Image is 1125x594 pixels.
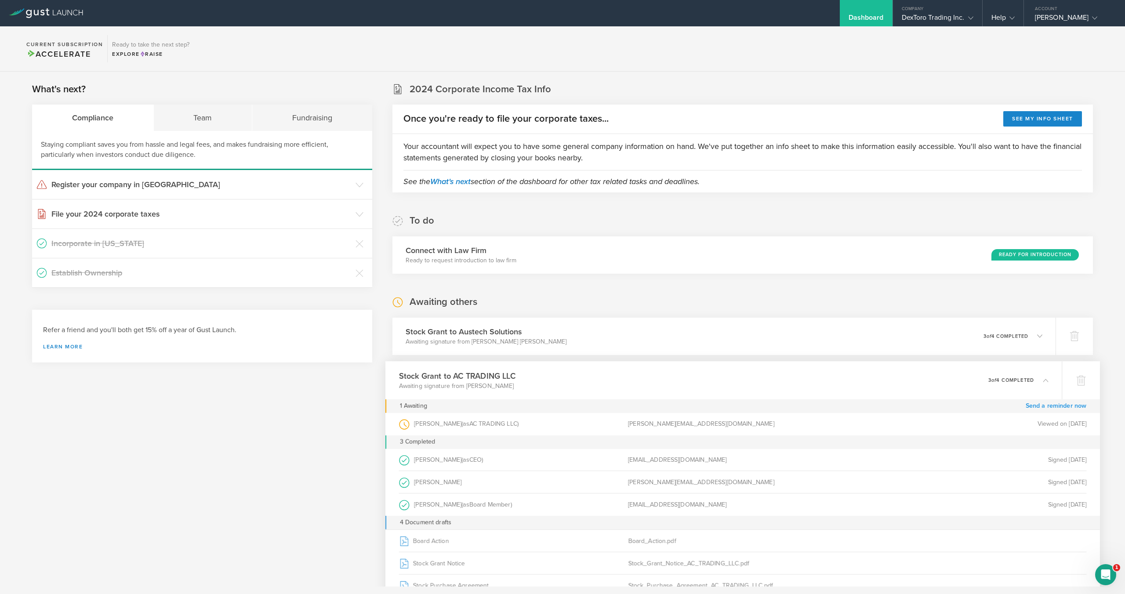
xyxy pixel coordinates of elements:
h2: Current Subscription [26,42,103,47]
h3: Register your company in [GEOGRAPHIC_DATA] [51,179,351,190]
span: Raise [140,51,163,57]
h3: Establish Ownership [51,267,351,279]
span: CEO [469,456,482,463]
div: [PERSON_NAME][EMAIL_ADDRESS][DOMAIN_NAME] [628,413,857,435]
div: 3 Completed [385,435,1100,449]
div: [PERSON_NAME] [399,413,628,435]
div: Team [154,105,253,131]
div: DexToro Trading Inc. [902,13,973,26]
h3: Stock Grant to AC TRADING LLC [399,370,515,382]
div: [EMAIL_ADDRESS][DOMAIN_NAME] [628,493,857,516]
span: ) [517,420,519,427]
a: What's next [430,177,471,186]
div: Stock_Grant_Notice_AC_TRADING_LLC.pdf [628,552,857,574]
span: 1 [1113,564,1120,571]
em: of [991,377,996,383]
div: Help [991,13,1015,26]
h2: To do [410,214,434,227]
div: Stock Grant Notice [399,552,628,574]
h3: Ready to take the next step? [112,42,189,48]
span: (as [461,500,469,508]
span: Accelerate [26,49,91,59]
div: [EMAIL_ADDRESS][DOMAIN_NAME] [628,449,857,471]
div: Board Action [399,529,628,551]
h2: Awaiting others [410,296,477,308]
span: Board Member [469,500,511,508]
p: 3 4 completed [988,377,1034,382]
div: 1 Awaiting [400,399,427,413]
span: ) [482,456,483,463]
button: See my info sheet [1003,111,1082,127]
div: 4 Document drafts [385,516,1100,529]
div: [PERSON_NAME] [1035,13,1110,26]
h3: File your 2024 corporate taxes [51,208,351,220]
p: Awaiting signature from [PERSON_NAME] [399,381,515,390]
p: Ready to request introduction to law firm [406,256,516,265]
span: (as [461,456,469,463]
span: AC TRADING LLC [469,420,517,427]
span: (as [461,420,469,427]
h3: Stock Grant to Austech Solutions [406,326,566,337]
div: Fundraising [252,105,372,131]
h3: Incorporate in [US_STATE] [51,238,351,249]
h2: 2024 Corporate Income Tax Info [410,83,551,96]
div: Board_Action.pdf [628,529,857,551]
a: Send a reminder now [1026,399,1087,413]
div: [PERSON_NAME] [399,471,628,493]
div: [PERSON_NAME][EMAIL_ADDRESS][DOMAIN_NAME] [628,471,857,493]
div: Signed [DATE] [857,493,1087,516]
div: Signed [DATE] [857,449,1087,471]
p: Your accountant will expect you to have some general company information on hand. We've put toget... [403,141,1082,163]
a: Learn more [43,344,361,349]
div: Compliance [32,105,154,131]
div: Dashboard [849,13,884,26]
h2: What's next? [32,83,86,96]
em: See the section of the dashboard for other tax related tasks and deadlines. [403,177,700,186]
div: [PERSON_NAME] [399,449,628,471]
h2: Once you're ready to file your corporate taxes... [403,112,609,125]
span: ) [511,500,512,508]
div: [PERSON_NAME] [399,493,628,516]
p: 3 4 completed [983,334,1028,339]
em: of [987,333,991,339]
div: Ready to take the next step?ExploreRaise [107,35,194,62]
div: Viewed on [DATE] [857,413,1087,435]
div: Explore [112,50,189,58]
div: Staying compliant saves you from hassle and legal fees, and makes fundraising more efficient, par... [32,131,372,170]
p: Awaiting signature from [PERSON_NAME] [PERSON_NAME] [406,337,566,346]
h3: Connect with Law Firm [406,245,516,256]
h3: Refer a friend and you'll both get 15% off a year of Gust Launch. [43,325,361,335]
div: Ready for Introduction [991,249,1079,261]
iframe: Intercom live chat [1095,564,1116,585]
div: Connect with Law FirmReady to request introduction to law firmReady for Introduction [392,236,1093,274]
div: Signed [DATE] [857,471,1087,493]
